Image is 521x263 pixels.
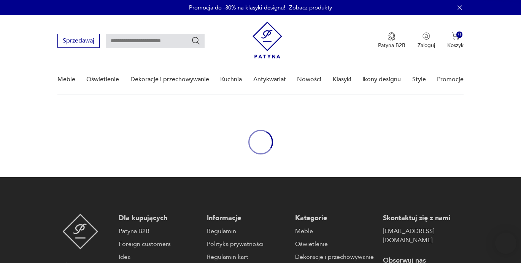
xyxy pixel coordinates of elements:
a: Meble [295,227,376,236]
iframe: Smartsupp widget button [495,233,516,254]
a: Zobacz produkty [289,4,332,11]
a: Style [412,65,426,94]
button: 0Koszyk [447,32,464,49]
img: Patyna - sklep z meblami i dekoracjami vintage [62,214,98,249]
a: Promocje [437,65,464,94]
p: Skontaktuj się z nami [383,214,464,223]
a: Foreign customers [119,239,199,249]
a: Ikony designu [362,65,401,94]
a: Klasyki [333,65,351,94]
p: Koszyk [447,42,464,49]
a: Idea [119,252,199,261]
a: Meble [57,65,75,94]
p: Dla kupujących [119,214,199,223]
img: Ikonka użytkownika [423,32,430,40]
div: 0 [456,31,463,38]
a: Dekoracje i przechowywanie [295,252,376,261]
img: Ikona koszyka [452,32,459,40]
p: Patyna B2B [378,42,405,49]
p: Zaloguj [418,42,435,49]
a: Regulamin [207,227,288,236]
p: Promocja do -30% na klasyki designu! [189,4,285,11]
a: Antykwariat [253,65,286,94]
a: Polityka prywatności [207,239,288,249]
a: [EMAIL_ADDRESS][DOMAIN_NAME] [383,227,464,245]
a: Oświetlenie [86,65,119,94]
a: Nowości [297,65,321,94]
a: Kuchnia [220,65,242,94]
a: Sprzedawaj [57,39,100,44]
button: Zaloguj [418,32,435,49]
img: Ikona medalu [388,32,396,41]
a: Patyna B2B [119,227,199,236]
p: Informacje [207,214,288,223]
p: Kategorie [295,214,376,223]
a: Ikona medaluPatyna B2B [378,32,405,49]
img: Patyna - sklep z meblami i dekoracjami vintage [253,22,282,58]
button: Patyna B2B [378,32,405,49]
button: Szukaj [191,36,200,45]
a: Oświetlenie [295,239,376,249]
button: Sprzedawaj [57,34,100,48]
a: Dekoracje i przechowywanie [130,65,209,94]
